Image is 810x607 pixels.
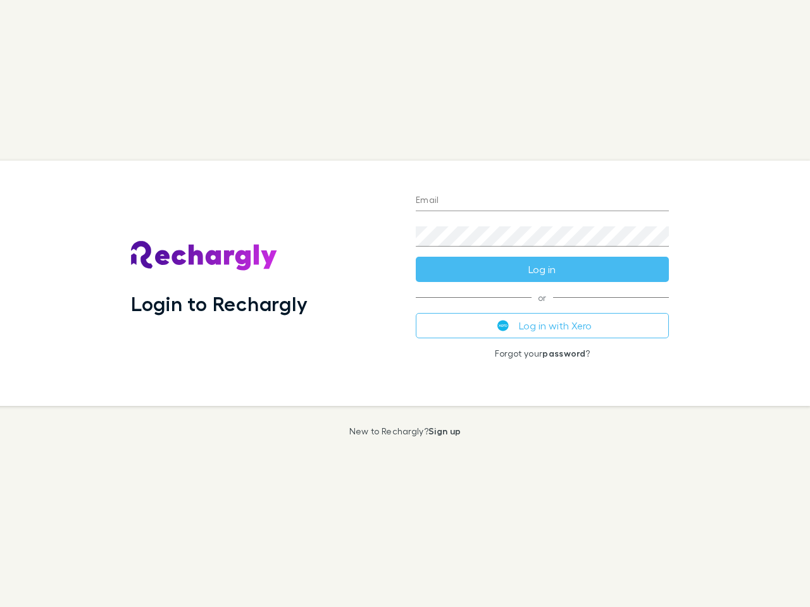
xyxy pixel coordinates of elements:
p: New to Rechargly? [349,426,461,436]
p: Forgot your ? [416,348,669,359]
span: or [416,297,669,298]
a: Sign up [428,426,461,436]
img: Xero's logo [497,320,509,331]
button: Log in [416,257,669,282]
a: password [542,348,585,359]
h1: Login to Rechargly [131,291,308,316]
img: Rechargly's Logo [131,241,278,271]
button: Log in with Xero [416,313,669,338]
